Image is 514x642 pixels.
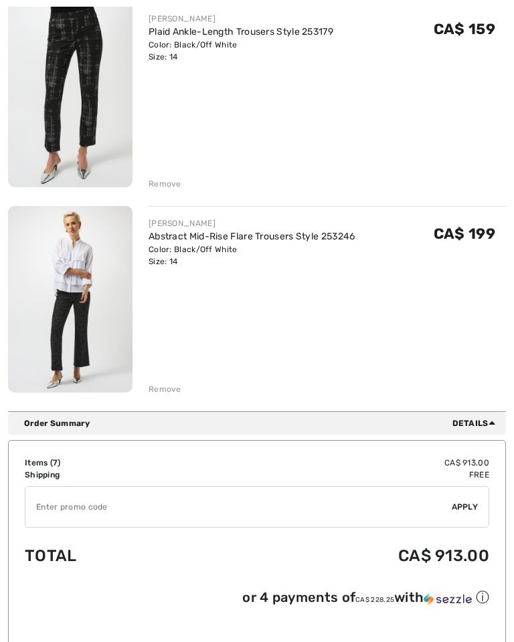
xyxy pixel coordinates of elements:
[149,39,333,63] div: Color: Black/Off White Size: 14
[149,217,355,229] div: [PERSON_NAME]
[149,243,355,267] div: Color: Black/Off White Size: 14
[25,487,452,527] input: Promo code
[452,417,501,429] span: Details
[355,596,394,604] span: CA$ 228.25
[452,501,479,513] span: Apply
[434,20,495,38] span: CA$ 159
[193,457,489,469] td: CA$ 913.00
[8,206,133,393] img: Abstract Mid-Rise Flare Trousers Style 253246
[149,178,181,190] div: Remove
[8,1,133,188] img: Plaid Ankle-Length Trousers Style 253179
[193,533,489,578] td: CA$ 913.00
[424,593,472,605] img: Sezzle
[25,469,193,481] td: Shipping
[149,13,333,25] div: [PERSON_NAME]
[25,588,489,611] div: or 4 payments ofCA$ 228.25withSezzle Click to learn more about Sezzle
[25,457,193,469] td: Items ( )
[193,469,489,481] td: Free
[25,533,193,578] td: Total
[149,26,333,37] a: Plaid Ankle-Length Trousers Style 253179
[242,588,489,607] div: or 4 payments of with
[149,231,355,242] a: Abstract Mid-Rise Flare Trousers Style 253246
[434,225,495,243] span: CA$ 199
[53,458,58,467] span: 7
[149,383,181,395] div: Remove
[24,417,501,429] div: Order Summary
